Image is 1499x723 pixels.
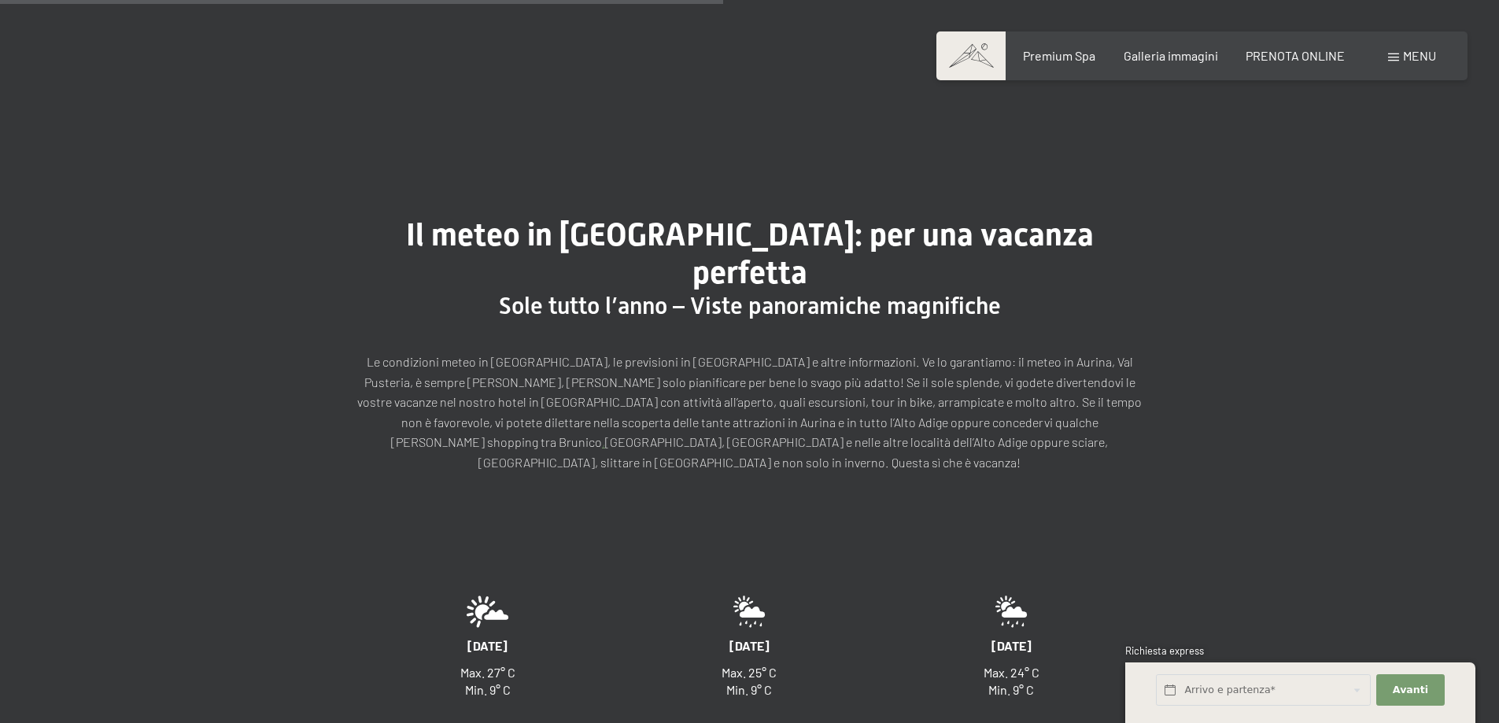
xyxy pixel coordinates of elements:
a: Galleria immagini [1124,48,1218,63]
span: [DATE] [467,638,508,653]
span: Richiesta express [1125,644,1204,657]
button: Avanti [1376,674,1444,706]
a: Premium Spa [1023,48,1095,63]
span: [DATE] [991,638,1032,653]
p: Le condizioni meteo in [GEOGRAPHIC_DATA], le previsioni in [GEOGRAPHIC_DATA] e altre informazioni... [356,352,1143,473]
span: [DATE] [729,638,770,653]
a: PRENOTA ONLINE [1246,48,1345,63]
span: Max. 27° C [460,665,515,680]
a: , [602,434,605,449]
span: Max. 24° C [984,665,1039,680]
span: Min. 9° C [988,682,1034,697]
span: Sole tutto l’anno – Viste panoramiche magnifiche [499,292,1001,319]
span: Avanti [1393,683,1428,697]
span: Il meteo in [GEOGRAPHIC_DATA]: per una vacanza perfetta [406,216,1094,291]
span: Max. 25° C [722,665,777,680]
span: Min. 9° C [465,682,511,697]
span: Min. 9° C [726,682,772,697]
span: Menu [1403,48,1436,63]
